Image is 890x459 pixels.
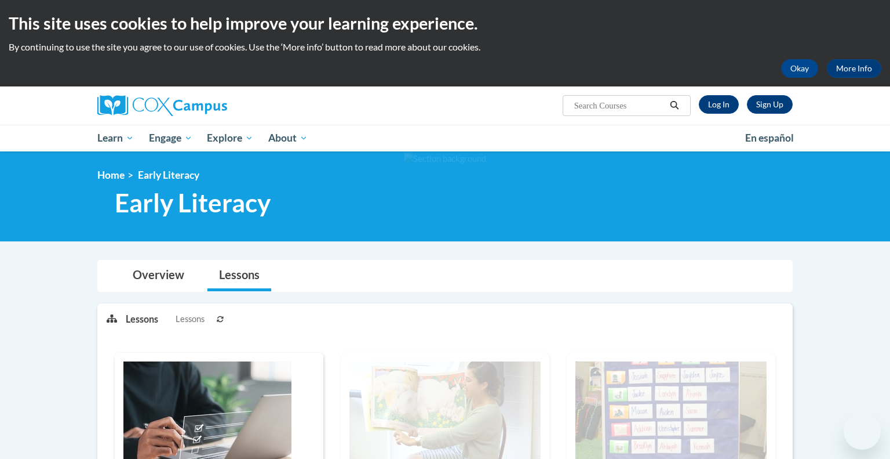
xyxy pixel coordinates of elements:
[97,95,318,116] a: Cox Campus
[199,125,261,151] a: Explore
[699,95,739,114] a: Log In
[176,313,205,326] span: Lessons
[781,59,818,78] button: Okay
[666,99,683,113] button: Search
[573,99,666,113] input: Search Courses
[9,41,881,53] p: By continuing to use the site you agree to our use of cookies. Use the ‘More info’ button to read...
[149,131,192,145] span: Engage
[97,169,125,181] a: Home
[738,126,801,150] a: En español
[121,261,196,291] a: Overview
[268,131,308,145] span: About
[404,153,486,165] img: Section background
[207,131,253,145] span: Explore
[745,132,794,144] span: En español
[827,59,881,78] a: More Info
[9,12,881,35] h2: This site uses cookies to help improve your learning experience.
[207,261,271,291] a: Lessons
[80,125,810,151] div: Main menu
[141,125,200,151] a: Engage
[261,125,315,151] a: About
[97,131,134,145] span: Learn
[90,125,141,151] a: Learn
[126,313,158,326] p: Lessons
[97,95,227,116] img: Cox Campus
[844,413,881,450] iframe: Button to launch messaging window
[138,169,199,181] span: Early Literacy
[747,95,793,114] a: Register
[115,187,271,218] span: Early Literacy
